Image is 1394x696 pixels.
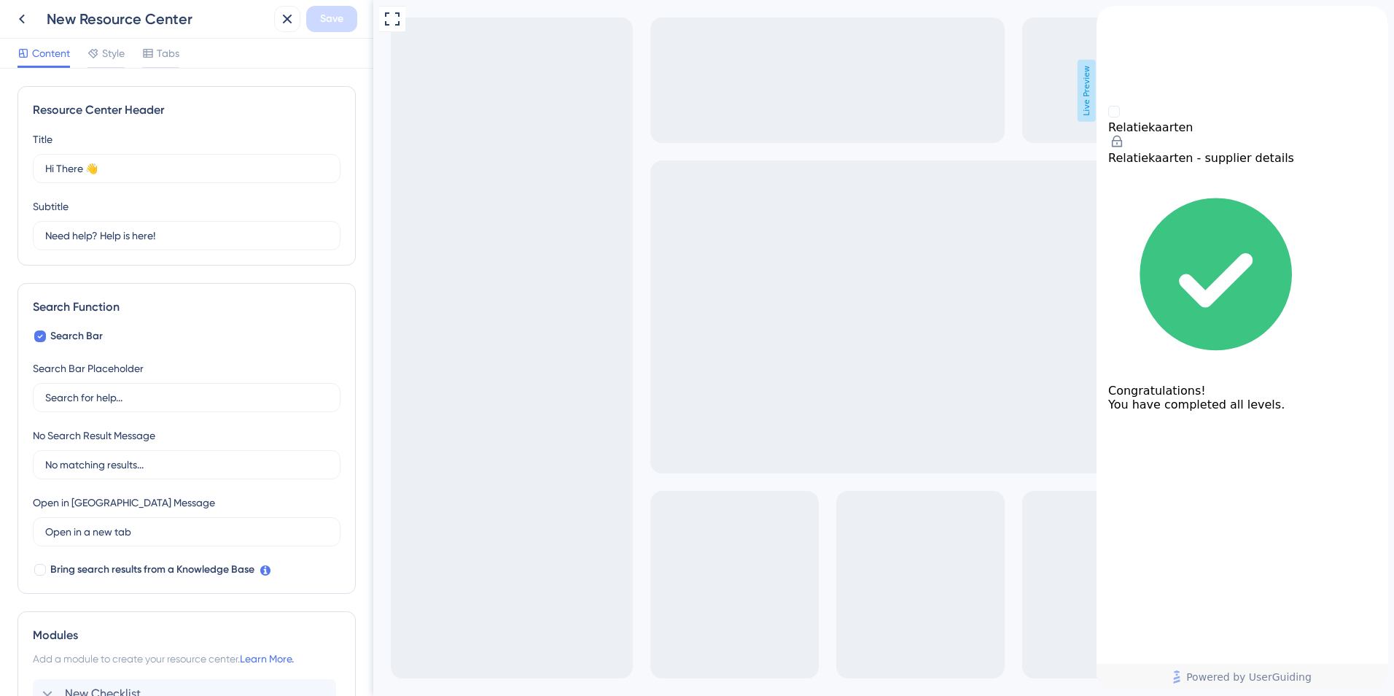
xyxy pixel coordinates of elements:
span: Tabs [157,45,179,62]
div: Open in [GEOGRAPHIC_DATA] Message [33,494,215,511]
div: Resource Center Header [33,101,340,119]
div: Relatiekaarten - supplier details [12,145,280,159]
span: Get Started [7,4,71,21]
div: Relatiekaarten is incomplete. [12,100,280,128]
span: Style [102,45,125,62]
div: You have completed all levels. [12,392,280,406]
div: Modules [33,627,340,644]
input: Open in a new tab [45,524,328,540]
div: Search Function [33,298,340,316]
div: Checklist items [12,100,280,159]
div: checklist loading [12,159,280,406]
span: Add a module to create your resource center. [33,653,240,665]
div: No Search Result Message [33,427,155,444]
div: Title [33,131,52,148]
div: Subtitle [33,198,69,215]
span: Bring search results from a Knowledge Base [50,561,254,579]
div: Relatiekaarten - supplier details is locked. Complete items in order [12,128,280,159]
a: Learn More. [240,653,294,665]
div: Checklist Container [12,100,280,406]
span: Search Bar [50,328,103,345]
div: Congratulations! [12,378,280,392]
span: Powered by UserGuiding [90,662,215,680]
button: Save [306,6,357,32]
span: Live Preview [704,60,723,122]
input: Search for help... [45,390,328,406]
div: 3 [81,7,86,19]
input: Title [45,161,328,177]
div: Search Bar Placeholder [33,360,144,377]
input: No matching results... [45,457,328,473]
div: New Resource Center [47,9,268,29]
span: Save [320,10,343,28]
div: Relatiekaarten [12,115,280,128]
input: Description [45,228,328,244]
span: Content [32,45,70,62]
